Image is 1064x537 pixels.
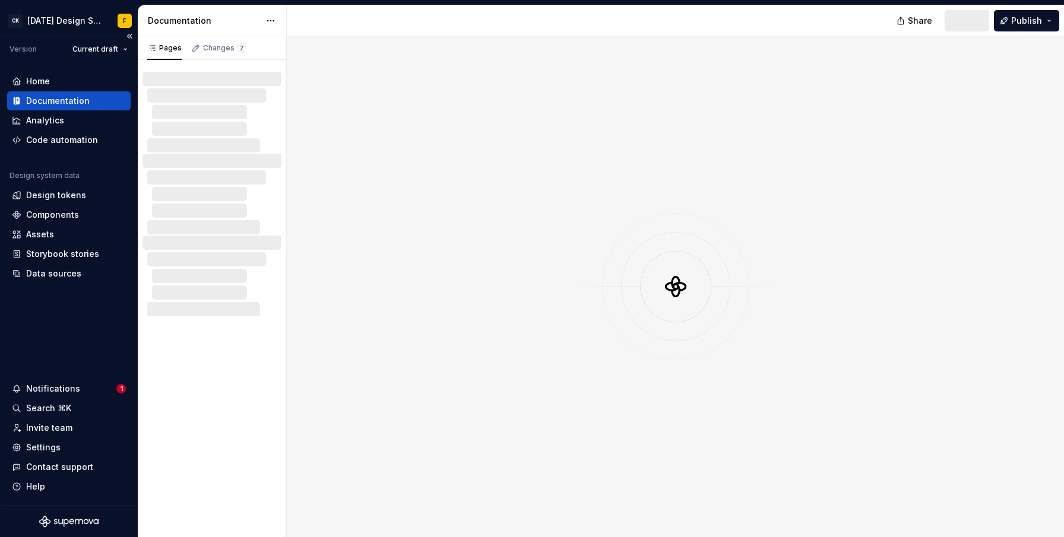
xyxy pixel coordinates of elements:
div: Home [26,75,50,87]
div: Data sources [26,268,81,279]
a: Documentation [7,91,131,110]
a: Code automation [7,131,131,150]
div: Documentation [26,95,90,107]
div: F [123,16,126,26]
span: Share [908,15,932,27]
span: 1 [116,384,126,393]
div: Search ⌘K [26,402,71,414]
a: Invite team [7,418,131,437]
a: Data sources [7,264,131,283]
button: Share [891,10,940,31]
button: Notifications1 [7,379,131,398]
a: Storybook stories [7,244,131,263]
button: Contact support [7,457,131,476]
a: Settings [7,438,131,457]
button: Current draft [67,41,133,58]
div: Help [26,481,45,492]
a: Components [7,205,131,224]
div: Pages [147,43,182,53]
div: Settings [26,441,61,453]
div: Design tokens [26,189,86,201]
div: Storybook stories [26,248,99,260]
a: Home [7,72,131,91]
div: Design system data [9,171,80,180]
div: Version [9,45,37,54]
div: Documentation [148,15,260,27]
span: Current draft [72,45,118,54]
div: Changes [203,43,246,53]
div: Notifications [26,383,80,395]
div: [DATE] Design System [27,15,103,27]
button: Publish [994,10,1059,31]
div: Assets [26,228,54,240]
div: Invite team [26,422,72,434]
div: Contact support [26,461,93,473]
div: CK [8,14,23,28]
a: Analytics [7,111,131,130]
button: Collapse sidebar [121,28,138,45]
div: Analytics [26,115,64,126]
div: Components [26,209,79,221]
span: 7 [237,43,246,53]
span: Publish [1011,15,1042,27]
svg: Supernova Logo [39,516,99,528]
button: Search ⌘K [7,399,131,418]
button: CK[DATE] Design SystemF [2,8,135,33]
a: Assets [7,225,131,244]
div: Code automation [26,134,98,146]
button: Help [7,477,131,496]
a: Design tokens [7,186,131,205]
